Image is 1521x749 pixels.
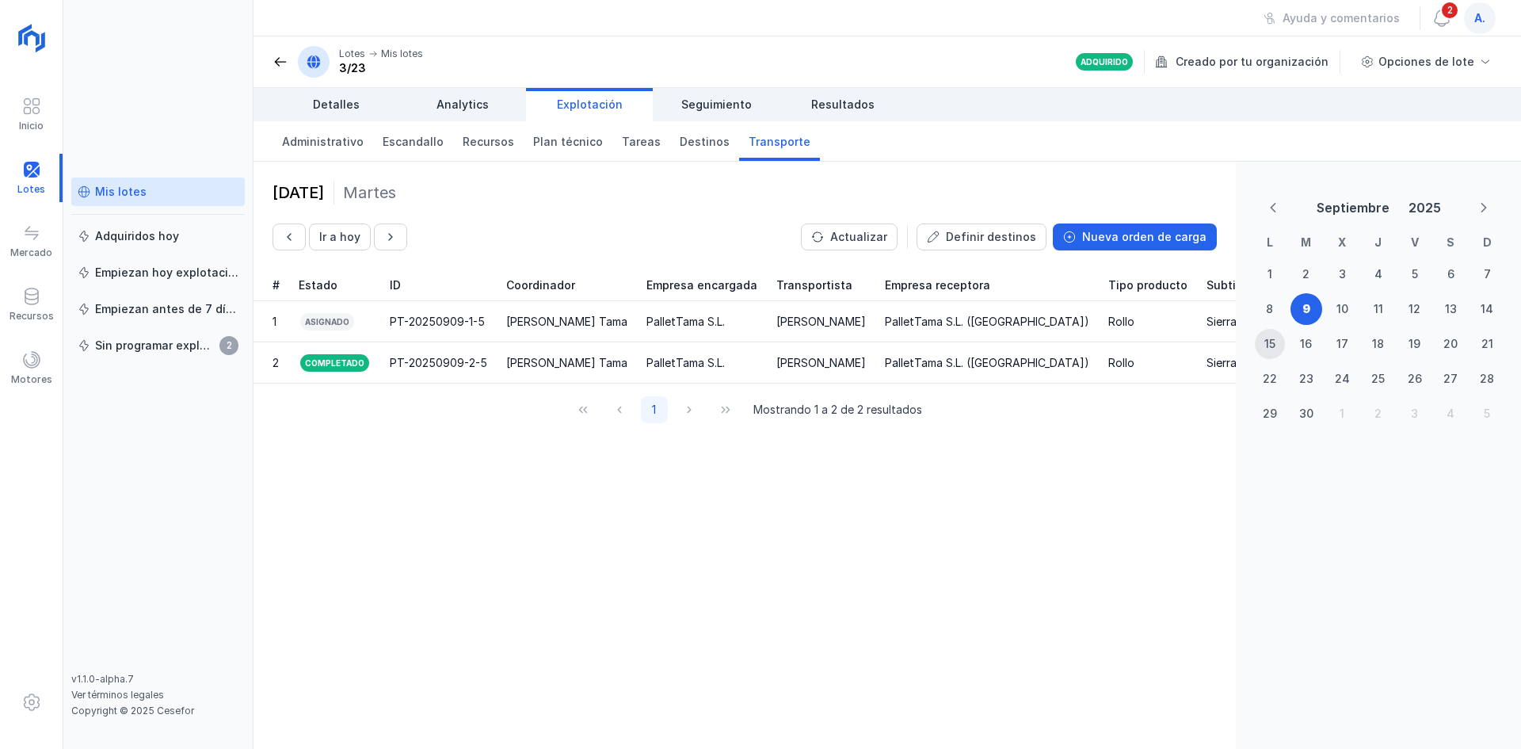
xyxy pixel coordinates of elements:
[680,134,730,150] span: Destinos
[1252,327,1288,361] td: 15
[1302,301,1310,317] div: 9
[1336,336,1348,352] div: 17
[1360,327,1397,361] td: 18
[343,182,396,204] div: Martes
[1360,396,1397,431] td: 2
[219,336,238,355] span: 2
[1447,235,1454,249] span: S
[506,277,575,293] span: Coordinador
[390,277,401,293] span: ID
[1397,361,1433,396] td: 26
[373,121,453,161] a: Escandallo
[1480,371,1494,387] div: 28
[1360,292,1397,327] td: 11
[1264,336,1275,352] div: 15
[71,222,245,250] a: Adquiridos hoy
[1443,336,1458,352] div: 20
[1374,266,1382,282] div: 4
[1397,257,1433,292] td: 5
[1447,266,1454,282] div: 6
[1266,301,1273,317] div: 8
[273,355,279,371] div: 2
[1324,396,1360,431] td: 1
[10,246,52,259] div: Mercado
[1397,292,1433,327] td: 12
[1324,361,1360,396] td: 24
[1433,292,1470,327] td: 13
[1082,229,1207,245] div: Nueva orden de carga
[1469,257,1505,292] td: 7
[506,314,627,330] div: [PERSON_NAME] Tama
[1288,257,1325,292] td: 2
[1409,301,1420,317] div: 12
[339,60,423,76] div: 3/23
[1267,235,1273,249] span: L
[526,88,653,121] a: Explotación
[1469,292,1505,327] td: 14
[1433,327,1470,361] td: 20
[811,97,875,113] span: Resultados
[641,396,668,423] button: Page 1
[506,355,627,371] div: [PERSON_NAME] Tama
[1081,56,1128,67] div: Adquirido
[1469,327,1505,361] td: 21
[1335,371,1350,387] div: 24
[95,265,238,281] div: Empiezan hoy explotación
[1397,327,1433,361] td: 19
[1469,361,1505,396] td: 28
[1338,235,1346,249] span: X
[830,229,887,245] div: Actualizar
[681,97,752,113] span: Seguimiento
[299,353,371,373] div: Completado
[436,97,489,113] span: Analytics
[1258,196,1288,220] button: Previous Month
[917,224,1046,250] button: Definir destinos
[1336,301,1348,317] div: 10
[776,355,866,371] div: [PERSON_NAME]
[390,355,487,371] div: PT-20250909-2-5
[390,314,485,330] div: PT-20250909-1-5
[1245,181,1511,438] div: Choose Date
[885,355,1089,371] div: PalletTama S.L. ([GEOGRAPHIC_DATA])
[1253,5,1410,32] button: Ayuda y comentarios
[612,121,670,161] a: Tareas
[1411,406,1418,422] div: 3
[1155,50,1343,74] div: Creado por tu organización
[71,295,245,323] a: Empiezan antes de 7 días
[1469,396,1505,431] td: 5
[1340,406,1344,422] div: 1
[1374,406,1382,422] div: 2
[524,121,612,161] a: Plan técnico
[1263,371,1277,387] div: 22
[1440,1,1459,20] span: 2
[753,402,922,418] span: Mostrando 1 a 2 de 2 resultados
[1445,301,1457,317] div: 13
[95,338,215,353] div: Sin programar explotación
[12,18,51,58] img: logoRight.svg
[1371,371,1385,387] div: 25
[1433,361,1470,396] td: 27
[273,314,276,330] div: 1
[1288,327,1325,361] td: 16
[463,134,514,150] span: Recursos
[95,228,179,244] div: Adquiridos hoy
[670,121,739,161] a: Destinos
[1288,361,1325,396] td: 23
[1252,396,1288,431] td: 29
[1267,266,1272,282] div: 1
[381,48,423,60] div: Mis lotes
[1299,406,1313,422] div: 30
[299,277,337,293] span: Estado
[780,88,906,121] a: Resultados
[1324,327,1360,361] td: 17
[1360,361,1397,396] td: 25
[1447,406,1454,422] div: 4
[383,134,444,150] span: Escandallo
[1484,266,1491,282] div: 7
[1484,406,1490,422] div: 5
[1288,292,1325,327] td: 9
[646,277,757,293] span: Empresa encargada
[1108,314,1134,330] div: Rollo
[1374,301,1383,317] div: 11
[1207,355,1237,371] div: Sierra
